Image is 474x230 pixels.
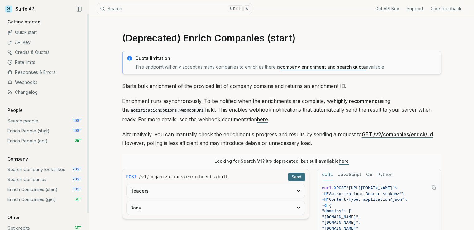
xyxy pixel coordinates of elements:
span: POST [336,186,346,190]
a: here [339,158,349,164]
strong: highly recommend [334,98,378,104]
button: Body [127,201,305,215]
code: notificationOptions.webhookUrl [130,107,205,114]
span: POST [72,187,81,192]
span: / [216,174,217,180]
p: Starts bulk enrichment of the provided list of company domains and returns an enrichment ID. [122,82,441,90]
span: GET [74,138,81,143]
code: v1 [141,174,146,180]
button: Headers [127,184,305,198]
span: "domains": [ [322,209,351,213]
span: curl [322,186,332,190]
p: Alternatively, you can manually check the enrichment's progress and results by sending a request ... [122,130,441,147]
span: \ [395,186,397,190]
p: This endpoint will only accept as many companies to enrich as there is available [135,64,437,70]
p: Looking for Search V1? It’s deprecated, but still available [214,158,349,164]
a: GET /v2/companies/enrich/:id [362,131,433,137]
p: Company [5,156,31,162]
a: Enrich Companies (get) GET [5,194,84,204]
a: Changelog [5,87,84,97]
a: API Key [5,37,84,47]
kbd: K [243,5,250,12]
span: "[URL][DOMAIN_NAME]" [346,186,395,190]
a: company enrichment and search quota [280,64,366,69]
a: Credits & Quotas [5,47,84,57]
span: POST [126,174,137,180]
span: POST [72,128,81,133]
a: Enrich People (get) GET [5,136,84,146]
p: Quota limitation [135,55,437,61]
span: '{ [327,203,332,208]
span: "[DOMAIN_NAME]", [322,215,361,219]
a: Support [407,6,423,12]
a: Search Companies POST [5,175,84,184]
span: -X [332,186,337,190]
span: -H [322,192,327,196]
span: GET [74,197,81,202]
code: bulk [218,174,228,180]
span: / [139,174,141,180]
button: JavaScript [338,169,361,180]
a: Quick start [5,27,84,37]
p: Getting started [5,19,43,25]
button: Collapse Sidebar [74,4,84,14]
span: -H [322,197,327,202]
button: Copy Text [429,183,438,192]
a: Search Company lookalikes POST [5,165,84,175]
span: "Content-Type: application/json" [327,197,405,202]
button: SearchCtrlK [97,3,252,14]
p: People [5,107,25,113]
a: Get API Key [375,6,399,12]
a: Surfe API [5,4,36,14]
span: POST [72,177,81,182]
code: organizations [149,174,183,180]
span: "Authorization: Bearer <token>" [327,192,402,196]
span: "[DOMAIN_NAME]", [322,220,361,225]
button: cURL [322,169,333,180]
a: Give feedback [431,6,462,12]
p: Enrichment runs asynchronously. To be notified when the enrichments are complete, we using the fi... [122,97,441,124]
button: Python [377,169,393,180]
span: POST [72,118,81,123]
span: -d [322,203,327,208]
a: Responses & Errors [5,67,84,77]
a: here [257,116,268,122]
a: Rate limits [5,57,84,67]
button: Go [366,169,372,180]
span: \ [405,197,407,202]
kbd: Ctrl [228,5,243,12]
a: Enrich People (start) POST [5,126,84,136]
a: Search people POST [5,116,84,126]
h1: (Deprecated) Enrich Companies (start) [122,32,441,44]
span: \ [402,192,405,196]
a: Enrich Companies (start) POST [5,184,84,194]
span: POST [72,167,81,172]
span: / [184,174,185,180]
p: Other [5,214,22,221]
span: / [147,174,149,180]
a: Webhooks [5,77,84,87]
button: Send [288,173,305,181]
code: enrichments [186,174,215,180]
